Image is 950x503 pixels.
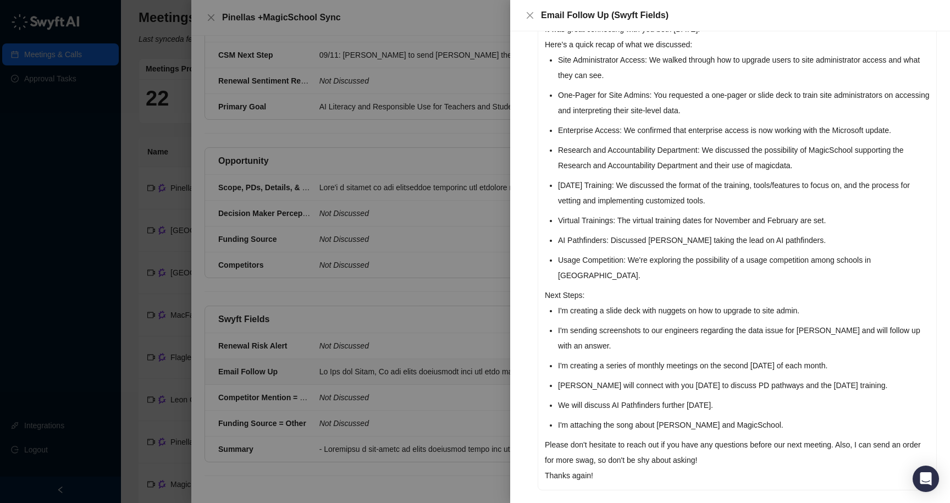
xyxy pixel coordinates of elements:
[558,303,930,318] li: I'm creating a slide deck with nuggets on how to upgrade to site admin.
[558,233,930,248] li: AI Pathfinders: Discussed [PERSON_NAME] taking the lead on AI pathfinders.
[558,417,930,433] li: I'm attaching the song about [PERSON_NAME] and MagicSchool.
[545,468,930,483] p: Thanks again!
[558,397,930,413] li: We will discuss AI Pathfinders further [DATE].
[558,213,930,228] li: Virtual Trainings: The virtual training dates for November and February are set.
[541,9,937,22] div: Email Follow Up (Swyft Fields)
[558,87,930,118] li: One-Pager for Site Admins: You requested a one-pager or slide deck to train site administrators o...
[558,178,930,208] li: [DATE] Training: We discussed the format of the training, tools/features to focus on, and the pro...
[545,288,930,303] p: Next Steps:
[558,358,930,373] li: I'm creating a series of monthly meetings on the second [DATE] of each month.
[558,52,930,83] li: Site Administrator Access: We walked through how to upgrade users to site administrator access an...
[523,9,537,22] button: Close
[913,466,939,492] div: Open Intercom Messenger
[558,323,930,353] li: I'm sending screenshots to our engineers regarding the data issue for [PERSON_NAME] and will foll...
[558,378,930,393] li: [PERSON_NAME] will connect with you [DATE] to discuss PD pathways and the [DATE] training.
[545,437,930,468] p: Please don't hesitate to reach out if you have any questions before our next meeting. Also, I can...
[526,11,534,20] span: close
[558,142,930,173] li: Research and Accountability Department: We discussed the possibility of MagicSchool supporting th...
[558,123,930,138] li: Enterprise Access: We confirmed that enterprise access is now working with the Microsoft update.
[558,252,930,283] li: Usage Competition: We're exploring the possibility of a usage competition among schools in [GEOGR...
[545,37,930,52] p: Here’s a quick recap of what we discussed:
